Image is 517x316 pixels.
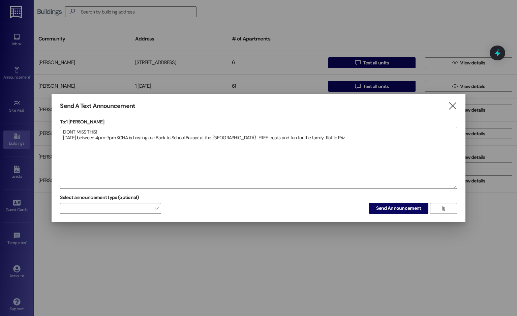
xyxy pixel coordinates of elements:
p: To: 1 [PERSON_NAME] [60,118,457,125]
button: Send Announcement [369,203,428,214]
h3: Send A Text Announcement [60,102,135,110]
div: DONT MISS THIS! [DATE] between 4pm-7pm KCHA is hosting our Back to School Bazaar at the [GEOGRAPH... [60,127,457,189]
label: Select announcement type (optional) [60,192,139,203]
span: Send Announcement [376,205,421,212]
textarea: DONT MISS THIS! [DATE] between 4pm-7pm KCHA is hosting our Back to School Bazaar at the [GEOGRAPH... [60,127,456,189]
i:  [441,206,446,211]
i:  [448,103,457,110]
